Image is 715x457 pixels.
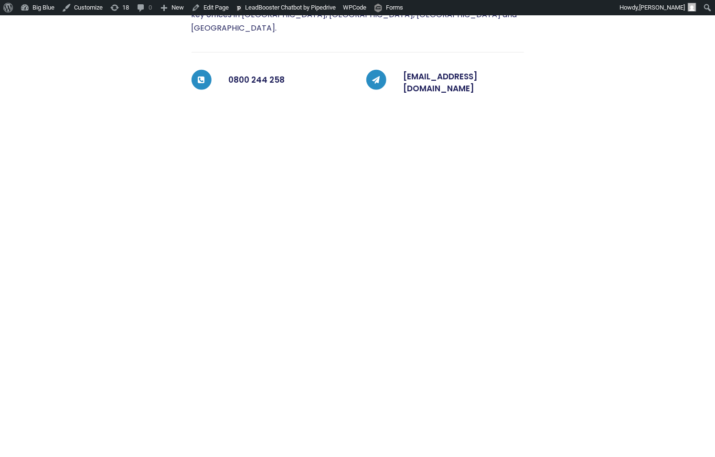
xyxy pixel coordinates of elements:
iframe: Chatbot [652,394,702,444]
img: logo.svg [236,5,242,11]
iframe: Web Forms [192,113,524,451]
a: [EMAIL_ADDRESS][DOMAIN_NAME] [404,71,478,95]
span: [PERSON_NAME] [639,4,685,11]
h5: 0800 244 258 [229,71,349,90]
